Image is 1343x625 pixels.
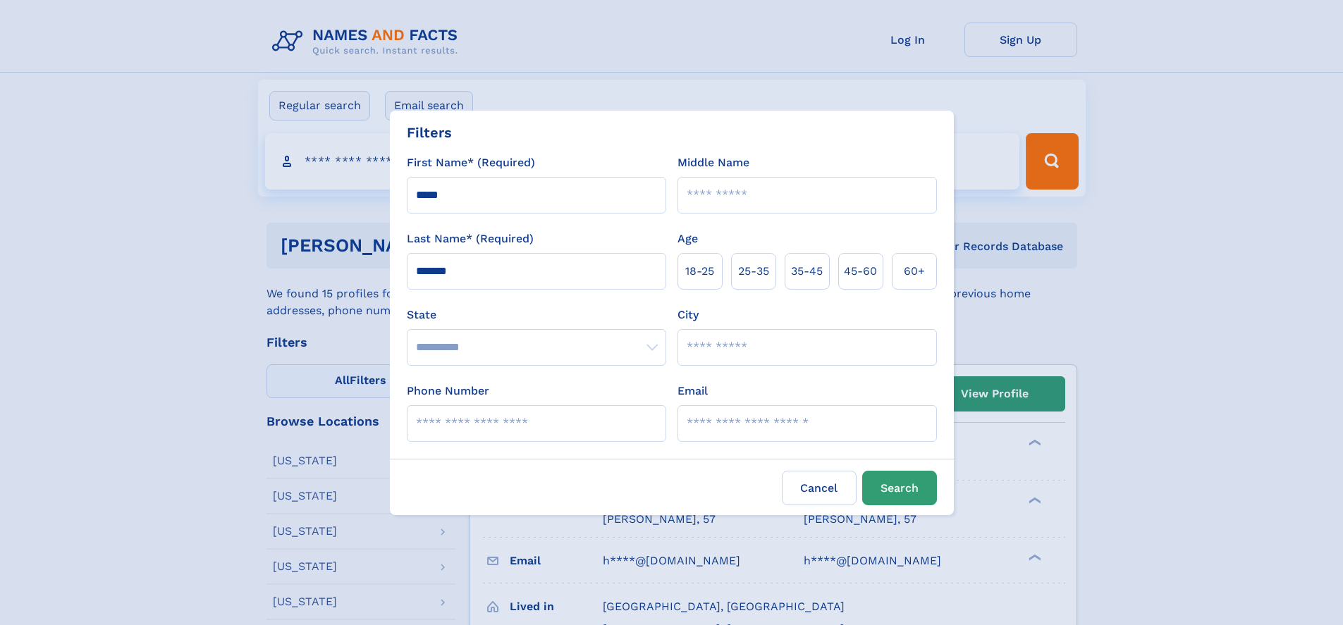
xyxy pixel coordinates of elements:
[677,154,749,171] label: Middle Name
[407,122,452,143] div: Filters
[677,383,708,400] label: Email
[904,263,925,280] span: 60+
[407,307,666,323] label: State
[844,263,877,280] span: 45‑60
[677,307,699,323] label: City
[677,230,698,247] label: Age
[862,471,937,505] button: Search
[407,383,489,400] label: Phone Number
[407,154,535,171] label: First Name* (Required)
[685,263,714,280] span: 18‑25
[738,263,769,280] span: 25‑35
[407,230,534,247] label: Last Name* (Required)
[791,263,823,280] span: 35‑45
[782,471,857,505] label: Cancel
